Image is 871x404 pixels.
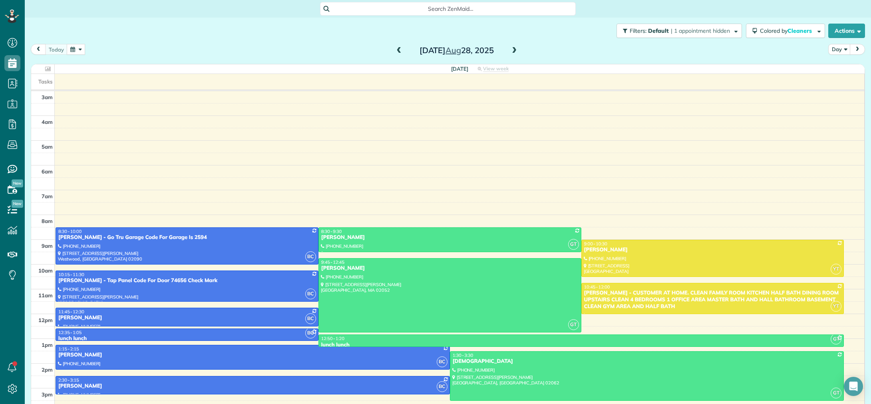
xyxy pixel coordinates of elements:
span: GT [831,388,841,398]
h2: [DATE] 28, 2025 [407,46,507,55]
span: BC [305,289,316,299]
span: 3pm [42,391,53,398]
div: [DEMOGRAPHIC_DATA] [452,358,842,365]
div: [PERSON_NAME] [58,383,447,390]
span: 9am [42,243,53,249]
span: 10am [38,267,53,274]
button: prev [31,44,46,55]
span: New [12,179,23,187]
button: Filters: Default | 1 appointment hidden [616,24,742,38]
span: View week [483,66,509,72]
span: Tasks [38,78,53,85]
span: 12:50 - 1:20 [321,336,344,341]
div: lunch lunch [321,342,842,348]
span: BC [437,381,447,392]
span: GT [568,239,579,250]
div: [PERSON_NAME] - Go Tru Garage Code For Garage Is 2594 [58,234,316,241]
span: 1:15 - 2:15 [58,346,79,352]
span: 5am [42,143,53,150]
span: 11:45 - 12:30 [58,309,84,314]
span: GT [568,319,579,330]
span: Filters: [630,27,646,34]
span: 6am [42,168,53,175]
span: 7am [42,193,53,199]
span: 3am [42,94,53,100]
button: today [45,44,68,55]
span: 1:30 - 3:30 [453,352,473,358]
span: 8:30 - 10:00 [58,229,82,234]
span: BC [305,251,316,262]
span: 10:15 - 11:30 [58,272,84,277]
a: Filters: Default | 1 appointment hidden [612,24,742,38]
span: 12:35 - 1:05 [58,330,82,335]
span: Colored by [760,27,815,34]
button: Day [828,44,851,55]
div: [PERSON_NAME] - CUSTOMER AT HOME. CLEAN FAMILY ROOM KITCHEN HALF BATH DINING ROOM UPSTAIRS CLEAN ... [584,290,842,310]
button: Colored byCleaners [746,24,825,38]
button: Actions [828,24,865,38]
span: 12pm [38,317,53,323]
span: BC [305,328,316,338]
span: 10:45 - 12:00 [584,284,610,290]
div: Open Intercom Messenger [844,377,863,396]
span: 8am [42,218,53,224]
div: [PERSON_NAME] [58,314,316,321]
div: [PERSON_NAME] [321,265,579,272]
span: 4am [42,119,53,125]
div: [PERSON_NAME] [58,352,447,358]
span: 9:00 - 10:30 [584,241,607,247]
span: BC [437,356,447,367]
span: YT [831,301,841,312]
span: Aug [445,45,461,55]
button: next [850,44,865,55]
span: Default [648,27,669,34]
span: 2pm [42,366,53,373]
span: | 1 appointment hidden [671,27,730,34]
span: 8:30 - 9:30 [321,229,342,234]
span: YT [831,264,841,275]
div: [PERSON_NAME] [321,234,579,241]
span: 9:45 - 12:45 [321,259,344,265]
div: lunch lunch [58,335,316,342]
span: GT [831,334,841,344]
div: [PERSON_NAME] [584,247,842,253]
span: [DATE] [451,66,468,72]
span: 2:30 - 3:15 [58,377,79,383]
span: 1pm [42,342,53,348]
span: BC [305,313,316,324]
span: 11am [38,292,53,299]
div: [PERSON_NAME] - Tap Panel Code For Door 74656 Check Mark [58,277,316,284]
span: Cleaners [787,27,813,34]
span: New [12,200,23,208]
